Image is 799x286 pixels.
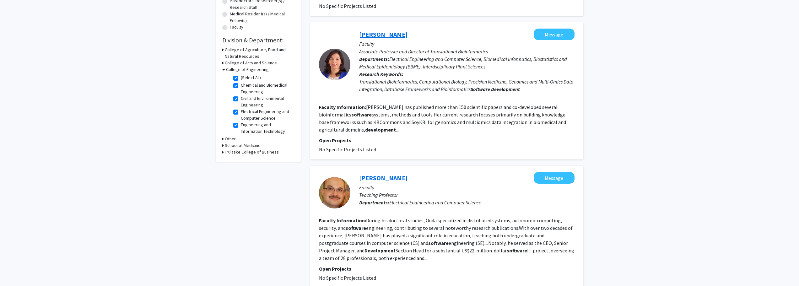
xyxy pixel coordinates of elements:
[241,95,293,108] label: Civil and Environmental Engineering
[534,172,575,184] button: Message Abdelnasser Ouda
[359,56,389,62] b: Departments:
[389,199,481,206] span: Electrical Engineering and Computer Science
[225,46,294,60] h3: College of Agriculture, Food and Natural Resources
[359,30,408,38] a: [PERSON_NAME]
[225,149,279,155] h3: Trulaske College of Business
[359,184,575,191] p: Faculty
[359,71,403,77] b: Research Keywords:
[359,78,575,93] div: Translational Bioinformatics, Computational Biology, Precision Medicine, Genomics and Multi‐Omics...
[491,86,520,92] b: Development
[319,104,566,133] fg-read-more: [PERSON_NAME] has published more than 150 scientific papers and co-developed several bioinformati...
[225,60,277,66] h3: College of Arts and Science
[359,40,575,48] p: Faculty
[241,108,293,121] label: Electrical Engineering and Computer Science
[230,11,294,24] label: Medical Resident(s) / Medical Fellow(s)
[241,74,261,81] label: (Select All)
[319,217,574,261] fg-read-more: During his doctoral studies, Ouda specialized in distributed systems, autonomic computing, securi...
[359,48,575,55] p: Associate Professor and Director of Translational Bioinformatics
[319,217,366,224] b: Faculty Information:
[319,137,575,144] p: Open Projects
[319,275,376,281] span: No Specific Projects Listed
[319,146,376,153] span: No Specific Projects Listed
[359,199,389,206] b: Departments:
[507,247,527,254] b: software
[241,135,293,148] label: Industrial and Systems Engineering
[359,174,408,182] a: [PERSON_NAME]
[534,29,575,40] button: Message Trupti Joshi
[319,104,366,110] b: Faculty Information:
[222,36,294,44] h2: Division & Department:
[5,258,27,281] iframe: Chat
[319,3,376,9] span: No Specific Projects Listed
[428,240,449,246] b: software
[359,56,567,70] span: Electrical Engineering and Computer Science, Biomedical Informatics, Biostatistics and Medical Ep...
[351,111,372,118] b: software
[230,24,243,30] label: Faculty
[226,66,269,73] h3: College of Engineering
[471,86,490,92] b: Software
[241,82,293,95] label: Chemical and Biomedical Engineering
[365,127,396,133] b: development
[225,142,261,149] h3: School of Medicine
[359,191,575,199] p: Teaching Professor
[241,121,293,135] label: Engineering and Information Technology
[346,225,366,231] b: software
[364,247,396,254] b: Development
[225,136,236,142] h3: Other
[319,265,575,273] p: Open Projects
